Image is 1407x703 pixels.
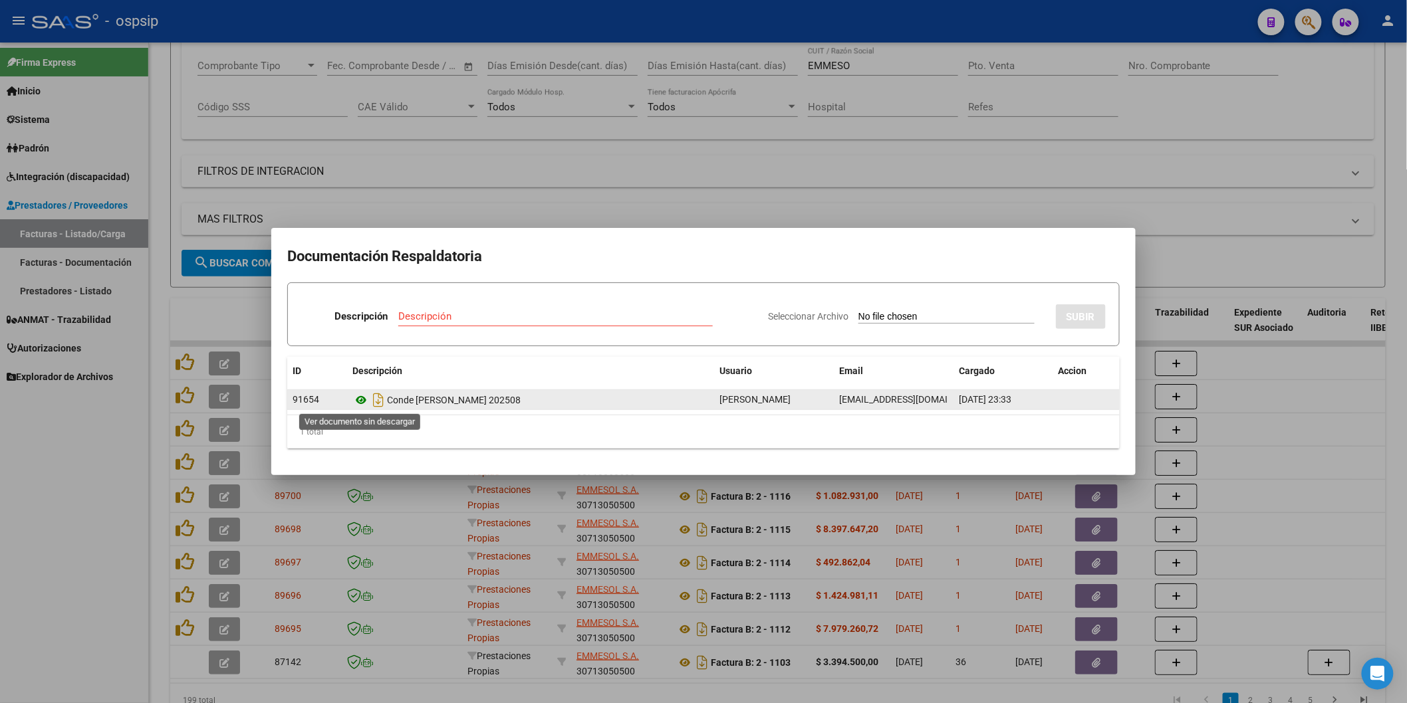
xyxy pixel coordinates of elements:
span: 91654 [293,394,319,405]
div: Conde [PERSON_NAME] 202508 [352,389,709,411]
span: Cargado [959,365,995,376]
span: ID [293,365,301,376]
datatable-header-cell: Usuario [714,357,834,385]
span: Descripción [352,365,402,376]
span: [EMAIL_ADDRESS][DOMAIN_NAME] [839,394,987,405]
p: Descripción [334,309,388,324]
datatable-header-cell: ID [287,357,347,385]
span: [DATE] 23:33 [959,394,1011,405]
i: Descargar documento [370,389,387,411]
datatable-header-cell: Descripción [347,357,714,385]
datatable-header-cell: Accion [1053,357,1120,385]
div: 1 total [287,415,1120,449]
span: Usuario [719,365,752,376]
span: Email [839,365,863,376]
span: [PERSON_NAME] [719,394,791,405]
h2: Documentación Respaldatoria [287,244,1120,269]
span: SUBIR [1067,311,1095,323]
span: Seleccionar Archivo [768,311,848,322]
span: Accion [1059,365,1087,376]
datatable-header-cell: Cargado [954,357,1053,385]
datatable-header-cell: Email [834,357,954,385]
button: SUBIR [1056,304,1106,329]
div: Open Intercom Messenger [1362,658,1394,690]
